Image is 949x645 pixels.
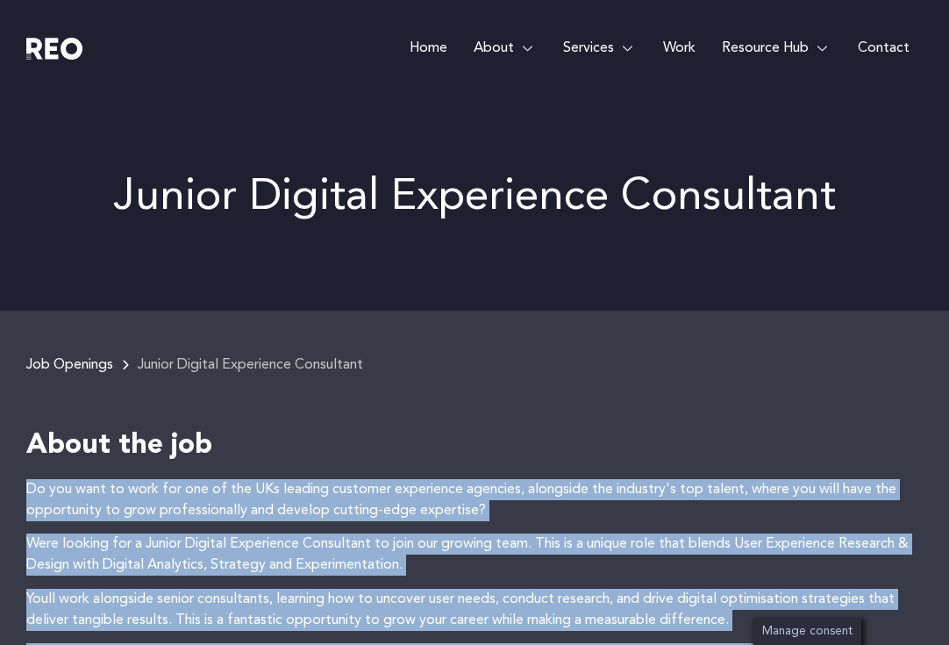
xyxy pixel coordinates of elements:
[26,358,113,372] a: Job Openings
[138,358,363,372] span: Junior Digital Experience Consultant
[762,626,853,637] span: Manage consent
[26,534,923,576] p: Were looking for a Junior Digital Experience Consultant to join our growing team. This is a uniqu...
[26,428,923,465] h4: About the job
[26,479,923,521] p: Do you want to work for one of the UKs leading customer experience agencies, alongside the indust...
[26,589,923,631] p: Youll work alongside senior consultants, learning how to uncover user needs, conduct research, an...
